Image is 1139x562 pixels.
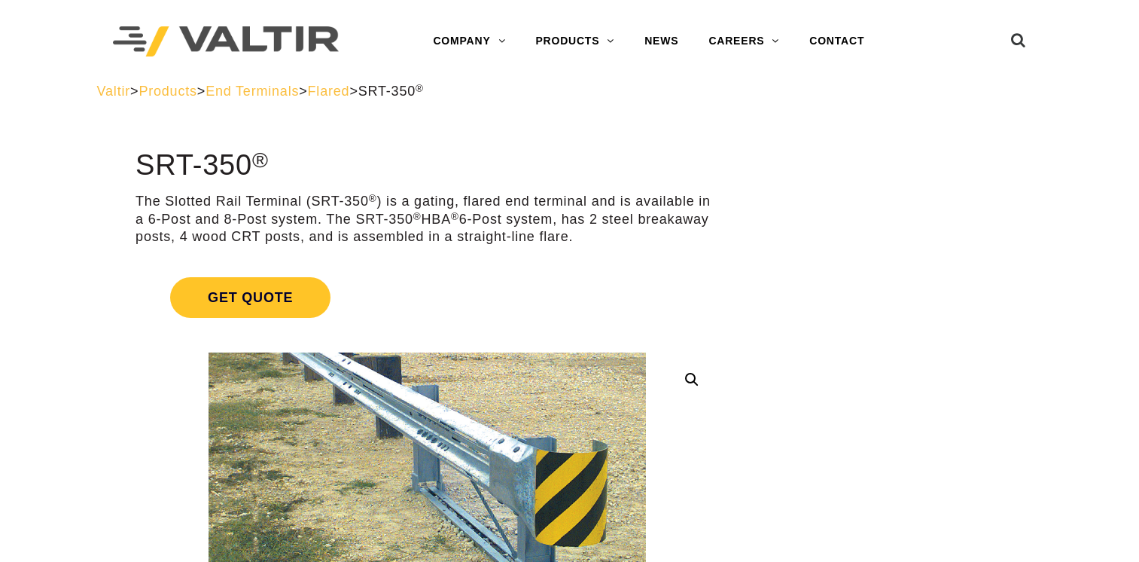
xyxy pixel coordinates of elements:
sup: ® [451,211,459,222]
h1: SRT-350 [136,150,719,182]
p: The Slotted Rail Terminal (SRT-350 ) is a gating, flared end terminal and is available in a 6-Pos... [136,193,719,246]
a: Get Quote [136,259,719,336]
a: CONTACT [794,26,879,57]
a: NEWS [629,26,693,57]
img: Valtir [113,26,339,57]
div: > > > > [97,83,1043,100]
a: CAREERS [693,26,794,57]
sup: ® [369,193,377,204]
sup: ® [413,211,422,222]
a: Valtir [97,84,130,99]
a: Flared [308,84,350,99]
a: COMPANY [418,26,520,57]
sup: ® [252,148,269,172]
sup: ® [416,83,424,94]
span: SRT-350 [358,84,424,99]
a: End Terminals [206,84,299,99]
a: Products [139,84,196,99]
a: PRODUCTS [520,26,629,57]
span: Get Quote [170,277,330,318]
